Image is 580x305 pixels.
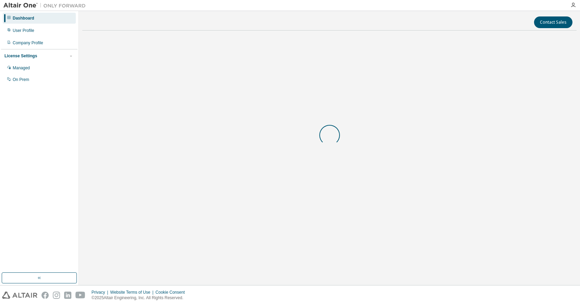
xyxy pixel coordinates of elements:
[2,292,37,299] img: altair_logo.svg
[13,65,30,71] div: Managed
[3,2,89,9] img: Altair One
[92,295,189,301] p: © 2025 Altair Engineering, Inc. All Rights Reserved.
[75,292,85,299] img: youtube.svg
[42,292,49,299] img: facebook.svg
[4,53,37,59] div: License Settings
[13,28,34,33] div: User Profile
[92,290,110,295] div: Privacy
[64,292,71,299] img: linkedin.svg
[155,290,189,295] div: Cookie Consent
[110,290,155,295] div: Website Terms of Use
[534,16,572,28] button: Contact Sales
[13,77,29,82] div: On Prem
[53,292,60,299] img: instagram.svg
[13,40,43,46] div: Company Profile
[13,15,34,21] div: Dashboard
